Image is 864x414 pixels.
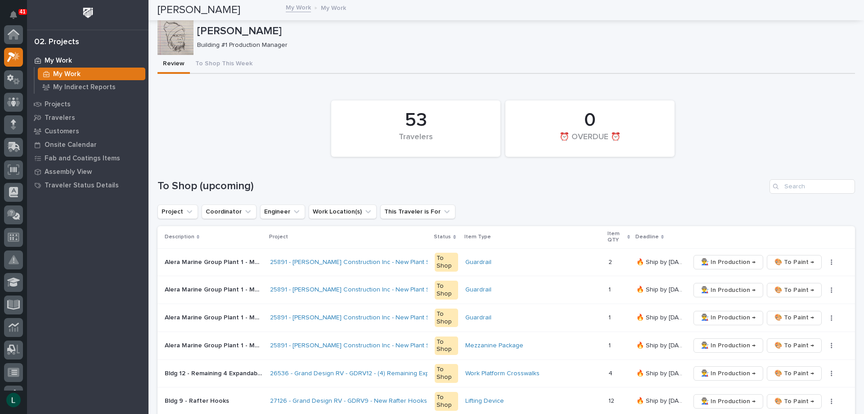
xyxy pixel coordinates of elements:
div: ⏰ OVERDUE ⏰ [521,132,659,151]
p: Traveler Status Details [45,182,119,190]
p: Item Type [464,232,491,242]
p: My Indirect Reports [53,83,116,91]
button: Engineer [260,205,305,219]
div: 53 [346,109,485,132]
p: Fab and Coatings Items [45,155,120,163]
button: 🎨 To Paint → [767,366,822,381]
a: 25891 - [PERSON_NAME] Construction Inc - New Plant Setup - Mezzanine Project [270,286,502,294]
a: 25891 - [PERSON_NAME] Construction Inc - New Plant Setup - Mezzanine Project [270,342,502,350]
p: Alera Marine Group Plant 1 - Mezzanine #1 Guardrail [165,257,265,266]
p: 🔥 Ship by 9/26/25 [636,284,684,294]
button: Project [157,205,198,219]
span: 👨‍🏭 In Production → [701,312,756,323]
p: Item QTY [607,229,625,246]
button: Notifications [4,5,23,24]
p: Onsite Calendar [45,141,97,149]
button: users-avatar [4,391,23,409]
span: 👨‍🏭 In Production → [701,285,756,296]
button: 👨‍🏭 In Production → [693,283,763,297]
tr: Alera Marine Group Plant 1 - Mezzanine #1 GuardrailAlera Marine Group Plant 1 - Mezzanine #1 Guar... [157,248,855,276]
div: Travelers [346,132,485,151]
button: This Traveler is For [380,205,455,219]
div: To Shop [435,364,458,383]
p: My Work [321,2,346,12]
button: 👨‍🏭 In Production → [693,338,763,353]
p: Bldg 9 - Rafter Hooks [165,396,231,405]
a: 25891 - [PERSON_NAME] Construction Inc - New Plant Setup - Mezzanine Project [270,259,502,266]
a: Guardrail [465,259,491,266]
button: Review [157,55,190,74]
p: 1 [608,284,612,294]
a: Assembly View [27,165,148,178]
p: 4 [608,368,614,378]
p: 🔥 Ship by 9/26/25 [636,396,684,405]
tr: Alera Marine Group Plant 1 - Mezzanine #5Alera Marine Group Plant 1 - Mezzanine #5 25891 - [PERSO... [157,332,855,359]
a: Work Platform Crosswalks [465,370,540,378]
p: Travelers [45,114,75,122]
p: Description [165,232,194,242]
p: 1 [608,340,612,350]
a: Fab and Coatings Items [27,151,148,165]
span: 🎨 To Paint → [774,368,814,379]
a: Traveler Status Details [27,178,148,192]
a: My Work [35,68,148,80]
span: 👨‍🏭 In Production → [701,396,756,407]
button: Work Location(s) [309,205,377,219]
a: Projects [27,97,148,111]
button: 👨‍🏭 In Production → [693,311,763,325]
a: My Indirect Reports [35,81,148,93]
input: Search [769,179,855,194]
p: 🔥 Ship by 9/26/25 [636,312,684,322]
span: 🎨 To Paint → [774,396,814,407]
p: 🔥 Ship by 9/26/25 [636,257,684,266]
button: To Shop This Week [190,55,258,74]
button: 🎨 To Paint → [767,338,822,353]
div: To Shop [435,309,458,328]
a: Customers [27,124,148,138]
span: 🎨 To Paint → [774,312,814,323]
button: 🎨 To Paint → [767,283,822,297]
a: Mezzanine Package [465,342,523,350]
div: To Shop [435,253,458,272]
a: Travelers [27,111,148,124]
p: 🔥 Ship by 9/26/25 [636,368,684,378]
p: 12 [608,396,616,405]
p: My Work [45,57,72,65]
div: To Shop [435,281,458,300]
a: 27126 - Grand Design RV - GDRV9 - New Rafter Hooks (12) [270,397,438,405]
a: My Work [286,2,311,12]
p: Projects [45,100,71,109]
button: 🎨 To Paint → [767,311,822,325]
p: Alera Marine Group Plant 1 - Mezzanine #2 Guardrail [165,284,265,294]
p: Deadline [635,232,659,242]
div: To Shop [435,392,458,411]
a: Guardrail [465,286,491,294]
p: Alera Marine Group Plant 1 - Mezzanine #5 [165,340,265,350]
p: Building #1 Production Manager [197,41,848,49]
tr: Alera Marine Group Plant 1 - Mezzanine #3 GuardrailAlera Marine Group Plant 1 - Mezzanine #3 Guar... [157,304,855,332]
a: Lifting Device [465,397,504,405]
p: Alera Marine Group Plant 1 - Mezzanine #3 Guardrail [165,312,265,322]
span: 👨‍🏭 In Production → [701,340,756,351]
tr: Bldg 12 - Remaining 4 Expandable CrosswalksBldg 12 - Remaining 4 Expandable Crosswalks 26536 - Gr... [157,359,855,387]
span: 👨‍🏭 In Production → [701,257,756,268]
p: Bldg 12 - Remaining 4 Expandable Crosswalks [165,368,265,378]
span: 🎨 To Paint → [774,285,814,296]
p: 2 [608,257,614,266]
p: 1 [608,312,612,322]
button: 🎨 To Paint → [767,255,822,269]
span: 🎨 To Paint → [774,340,814,351]
button: 👨‍🏭 In Production → [693,366,763,381]
div: 0 [521,109,659,132]
a: My Work [27,54,148,67]
a: 26536 - Grand Design RV - GDRV12 - (4) Remaining Expandable Crosswalks [270,370,487,378]
tr: Alera Marine Group Plant 1 - Mezzanine #2 GuardrailAlera Marine Group Plant 1 - Mezzanine #2 Guar... [157,276,855,304]
p: 41 [20,9,26,15]
span: 👨‍🏭 In Production → [701,368,756,379]
a: Guardrail [465,314,491,322]
span: 🎨 To Paint → [774,257,814,268]
div: Notifications41 [11,11,23,25]
h1: To Shop (upcoming) [157,180,766,193]
p: Status [434,232,451,242]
